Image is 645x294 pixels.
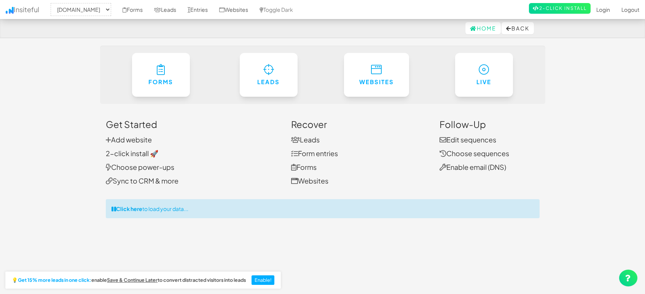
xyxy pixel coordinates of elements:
[344,53,409,97] a: Websites
[470,79,498,85] h6: Live
[359,79,394,85] h6: Websites
[116,205,142,212] strong: Click here
[106,163,174,171] a: Choose power-ups
[132,53,190,97] a: Forms
[291,176,328,185] a: Websites
[529,3,591,14] a: 2-Click Install
[255,79,282,85] h6: Leads
[440,163,506,171] a: Enable email (DNS)
[252,275,275,285] button: Enable!
[502,22,534,34] button: Back
[465,22,501,34] a: Home
[12,278,246,283] h2: 💡 enable to convert distracted visitors into leads
[440,149,509,158] a: Choose sequences
[440,119,540,129] h3: Follow-Up
[106,135,152,144] a: Add website
[291,163,317,171] a: Forms
[440,135,496,144] a: Edit sequences
[6,7,14,14] img: icon.png
[291,119,428,129] h3: Recover
[106,199,540,218] div: to load your data...
[106,176,178,185] a: Sync to CRM & more
[240,53,298,97] a: Leads
[147,79,175,85] h6: Forms
[107,278,158,283] a: Save & Continue Later
[291,149,338,158] a: Form entries
[291,135,320,144] a: Leads
[455,53,513,97] a: Live
[18,278,91,283] strong: Get 15% more leads in one click:
[106,149,158,158] a: 2-click install 🚀
[106,119,280,129] h3: Get Started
